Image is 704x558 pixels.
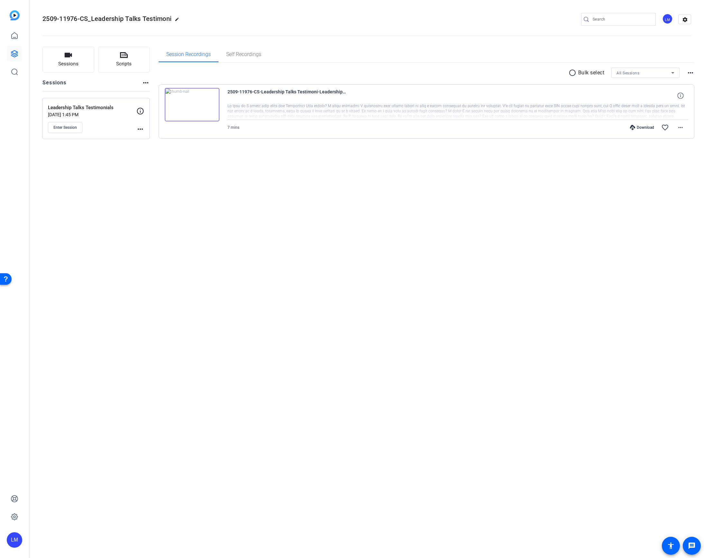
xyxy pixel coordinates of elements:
[661,124,669,131] mat-icon: favorite_border
[165,88,219,121] img: thumb-nail
[679,15,691,24] mat-icon: settings
[569,69,578,77] mat-icon: radio_button_unchecked
[227,88,347,103] span: 2509-11976-CS-Leadership Talks Testimoni-Leadership Talks Testimonials-[PERSON_NAME]-2025-10-08-1...
[98,47,150,72] button: Scripts
[667,542,675,550] mat-icon: accessibility
[616,71,639,75] span: All Sessions
[136,125,144,133] mat-icon: more_horiz
[42,47,94,72] button: Sessions
[42,15,171,23] span: 2509-11976-CS_Leadership Talks Testimoni
[662,14,673,25] ngx-avatar: Lalo Moreno
[687,69,694,77] mat-icon: more_horiz
[53,125,77,130] span: Enter Session
[116,60,132,68] span: Scripts
[42,79,67,91] h2: Sessions
[227,125,239,130] span: 7 mins
[677,124,684,131] mat-icon: more_horiz
[688,542,696,550] mat-icon: message
[662,14,673,24] div: LM
[226,52,261,57] span: Self Recordings
[175,17,182,25] mat-icon: edit
[142,79,150,87] mat-icon: more_horiz
[578,69,605,77] p: Bulk select
[58,60,79,68] span: Sessions
[593,15,651,23] input: Search
[627,125,657,130] div: Download
[48,104,136,111] p: Leadership Talks Testimonials
[48,122,82,133] button: Enter Session
[7,532,22,548] div: LM
[10,10,20,20] img: blue-gradient.svg
[166,52,211,57] span: Session Recordings
[48,112,136,117] p: [DATE] 1:45 PM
